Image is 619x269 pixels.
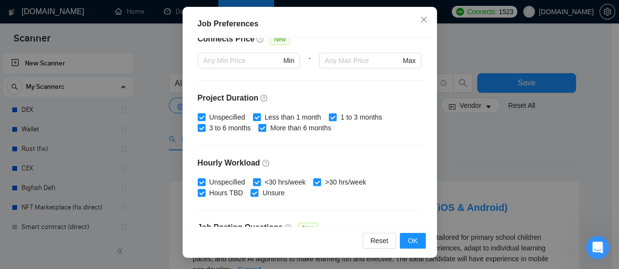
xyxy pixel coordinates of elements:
span: Max [403,55,415,66]
button: Reset [363,233,396,248]
button: OK [400,233,425,248]
span: Hours TBD [206,187,247,198]
h4: Hourly Workload [198,157,422,169]
button: Развернуть окно [153,4,172,22]
span: New [270,34,290,45]
span: 1 to 3 months [337,112,386,123]
span: neutral face reaction [85,168,111,187]
span: Reset [370,235,389,246]
span: Less than 1 month [261,112,325,123]
span: question-circle [285,224,293,231]
span: OK [408,235,417,246]
a: Открыть в справочном центре [37,200,158,207]
span: >30 hrs/week [321,177,370,187]
span: smiley reaction [107,164,140,190]
button: go back [6,4,25,22]
span: question-circle [262,159,270,167]
div: Была ли полезна эта статья? [12,158,184,169]
h4: Connects Price [198,33,254,45]
span: More than 6 months [266,123,335,133]
span: 😞 [65,168,79,187]
span: 3 to 6 months [206,123,255,133]
h4: Project Duration [198,92,422,104]
span: close [420,16,428,23]
div: Закрыть [172,4,189,21]
div: - [300,53,319,80]
span: question-circle [256,35,264,43]
span: 😃 [114,164,133,190]
button: Close [411,7,437,33]
span: disappointed reaction [60,168,85,187]
span: Min [283,55,295,66]
span: Unsure [258,187,288,198]
span: question-circle [260,94,268,102]
span: <30 hrs/week [261,177,310,187]
span: 😐 [91,168,105,187]
span: New [298,223,318,233]
div: Job Preferences [198,18,422,30]
input: Any Min Price [204,55,281,66]
span: Unspecified [206,177,249,187]
input: Any Max Price [325,55,401,66]
span: Unspecified [206,112,249,123]
iframe: Intercom live chat [586,236,609,259]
